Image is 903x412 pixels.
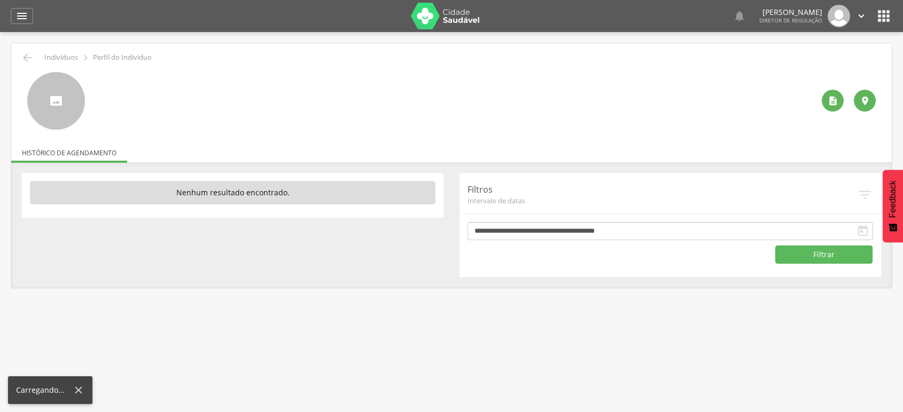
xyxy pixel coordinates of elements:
span: Feedback [888,180,898,218]
i:  [828,96,838,106]
a:  [11,8,33,24]
i:  [80,52,91,64]
a:  [733,5,746,27]
i:  [15,10,28,22]
i:  [857,225,869,237]
a:  [855,5,867,27]
p: Indivíduos [44,53,78,62]
div: Localização [854,90,876,112]
i:  [875,7,892,25]
i: Voltar [21,51,34,64]
button: Filtrar [775,245,873,264]
i:  [857,187,873,203]
i:  [855,10,867,22]
i:  [860,96,870,106]
span: Diretor de regulação [759,17,822,24]
i:  [733,10,746,22]
div: Ver histórico de cadastramento [822,90,844,112]
p: Nenhum resultado encontrado. [30,181,435,204]
p: Filtros [468,184,857,196]
button: Feedback - Mostrar pesquisa [883,170,903,242]
p: Perfil do Indivíduo [93,53,152,62]
p: [PERSON_NAME] [759,9,822,16]
span: Intervalo de datas [468,196,857,205]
